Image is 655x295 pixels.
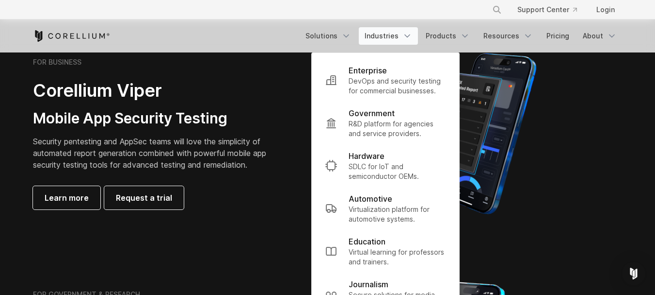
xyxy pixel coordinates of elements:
[510,1,585,18] a: Support Center
[45,192,89,204] span: Learn more
[349,193,392,205] p: Automotive
[349,65,387,76] p: Enterprise
[33,186,100,209] a: Learn more
[33,58,81,67] h6: FOR BUSINESS
[577,27,623,45] a: About
[349,76,446,96] p: DevOps and security testing for commercial businesses.
[318,187,453,230] a: Automotive Virtualization platform for automotive systems.
[488,1,506,18] button: Search
[318,59,453,102] a: Enterprise DevOps and security testing for commercial businesses.
[33,30,110,42] a: Corellium Home
[318,102,453,144] a: Government R&D platform for agencies and service providers.
[349,247,446,267] p: Virtual learning for professors and trainers.
[480,1,623,18] div: Navigation Menu
[349,150,384,162] p: Hardware
[104,186,184,209] a: Request a trial
[622,262,645,285] div: Open Intercom Messenger
[349,162,446,181] p: SDLC for IoT and semiconductor OEMs.
[33,109,281,128] h3: Mobile App Security Testing
[33,80,281,102] h2: Corellium Viper
[478,27,539,45] a: Resources
[300,27,357,45] a: Solutions
[349,119,446,139] p: R&D platform for agencies and service providers.
[589,1,623,18] a: Login
[318,144,453,187] a: Hardware SDLC for IoT and semiconductor OEMs.
[420,27,476,45] a: Products
[349,107,395,119] p: Government
[116,192,172,204] span: Request a trial
[541,27,575,45] a: Pricing
[349,205,446,224] p: Virtualization platform for automotive systems.
[349,236,385,247] p: Education
[349,278,388,290] p: Journalism
[300,27,623,45] div: Navigation Menu
[318,230,453,273] a: Education Virtual learning for professors and trainers.
[407,49,553,219] img: Corellium MATRIX automated report on iPhone showing app vulnerability test results across securit...
[33,136,281,171] p: Security pentesting and AppSec teams will love the simplicity of automated report generation comb...
[359,27,418,45] a: Industries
